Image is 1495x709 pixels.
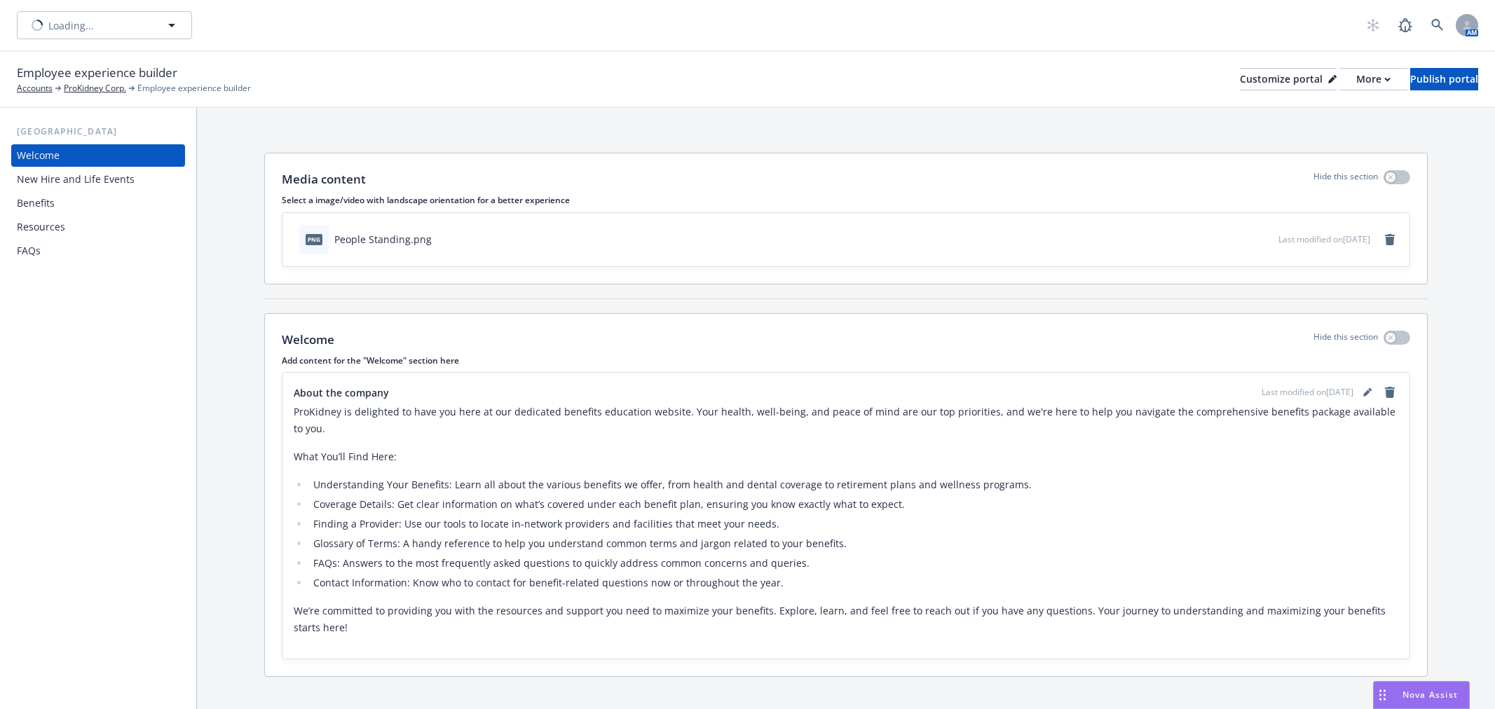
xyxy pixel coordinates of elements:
[17,64,177,82] span: Employee experience builder
[11,192,185,214] a: Benefits
[282,170,366,188] p: Media content
[11,216,185,238] a: Resources
[11,125,185,139] div: [GEOGRAPHIC_DATA]
[48,18,94,33] span: Loading...
[11,144,185,167] a: Welcome
[1373,681,1470,709] button: Nova Assist
[282,194,1410,206] p: Select a image/video with landscape orientation for a better experience
[334,232,432,247] div: People Standing.png
[1359,384,1376,401] a: editPencil
[282,331,334,349] p: Welcome
[309,574,1398,591] li: Contact Information: Know who to contact for benefit-related questions now or throughout the year.
[1262,386,1353,399] span: Last modified on [DATE]
[294,404,1398,437] p: ProKidney is delighted to have you here at our dedicated benefits education website. Your health,...
[64,82,126,95] a: ProKidney Corp.
[17,240,41,262] div: FAQs
[309,555,1398,572] li: FAQs: Answers to the most frequently asked questions to quickly address common concerns and queries.
[294,385,389,400] span: About the company
[1402,689,1458,701] span: Nova Assist
[309,516,1398,532] li: Finding a Provider: Use our tools to locate in-network providers and facilities that meet your ne...
[1391,11,1419,39] a: Report a Bug
[1339,68,1407,90] button: More
[1240,68,1337,90] button: Customize portal
[17,192,55,214] div: Benefits
[1381,231,1398,248] a: remove
[309,535,1398,552] li: Glossary of Terms: A handy reference to help you understand common terms and jargon related to yo...
[1278,233,1370,245] span: Last modified on [DATE]
[1240,69,1337,90] div: Customize portal
[1410,68,1478,90] button: Publish portal
[294,603,1398,636] p: We’re committed to providing you with the resources and support you need to maximize your benefit...
[282,354,1410,366] p: Add content for the "Welcome" section here
[17,168,135,191] div: New Hire and Life Events
[306,234,322,245] span: png
[1313,331,1378,349] p: Hide this section
[1260,232,1273,247] button: preview file
[17,82,53,95] a: Accounts
[1410,69,1478,90] div: Publish portal
[1313,170,1378,188] p: Hide this section
[17,216,65,238] div: Resources
[309,496,1398,513] li: Coverage Details: Get clear information on what’s covered under each benefit plan, ensuring you k...
[1359,11,1387,39] a: Start snowing
[17,144,60,167] div: Welcome
[1374,682,1391,708] div: Drag to move
[1238,232,1249,247] button: download file
[11,240,185,262] a: FAQs
[1424,11,1452,39] a: Search
[309,476,1398,493] li: Understanding Your Benefits: Learn all about the various benefits we offer, from health and denta...
[294,448,1398,465] p: What You’ll Find Here:
[17,11,192,39] button: Loading...
[137,82,251,95] span: Employee experience builder
[1381,384,1398,401] a: remove
[11,168,185,191] a: New Hire and Life Events
[1356,69,1391,90] div: More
